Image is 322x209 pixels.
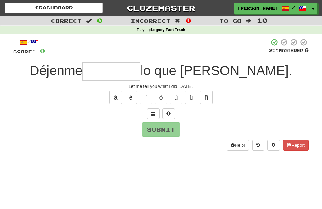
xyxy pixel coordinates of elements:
span: Déjenme [30,63,82,78]
span: [PERSON_NAME] [237,5,278,11]
div: Let me tell you what I did [DATE]. [13,83,309,90]
a: Clozemaster [112,3,210,14]
button: ü [185,91,197,104]
button: ñ [200,91,213,104]
button: Switch sentence to multiple choice alt+p [147,108,160,119]
strong: Legacy Fast Track [151,28,185,32]
span: : [86,18,93,24]
span: Score: [13,49,36,54]
a: [PERSON_NAME] / [234,3,309,14]
div: / [13,38,45,46]
span: 25 % [269,48,279,53]
span: lo que [PERSON_NAME]. [140,63,292,78]
span: Correct [51,18,82,24]
span: Incorrect [131,18,170,24]
span: / [292,5,295,9]
span: 0 [40,47,45,55]
button: ó [155,91,167,104]
button: Submit [142,122,180,137]
div: Mastered [269,48,309,53]
button: ú [170,91,182,104]
button: Report [283,140,309,151]
button: Single letter hint - you only get 1 per sentence and score half the points! alt+h [162,108,175,119]
span: 10 [257,17,268,24]
span: : [175,18,182,24]
button: í [140,91,152,104]
span: 0 [186,17,191,24]
button: Help! [227,140,249,151]
button: á [109,91,122,104]
button: Round history (alt+y) [252,140,264,151]
a: Dashboard [5,3,103,13]
span: : [246,18,253,24]
span: To go [219,18,241,24]
span: 0 [97,17,103,24]
button: é [125,91,137,104]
